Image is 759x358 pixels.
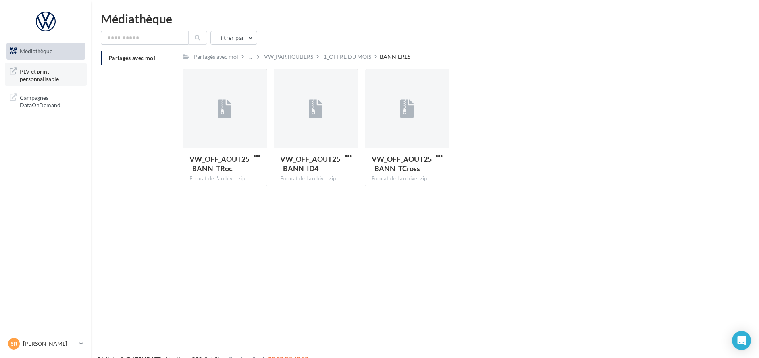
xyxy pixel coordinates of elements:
div: VW_PARTICULIERS [264,53,313,61]
a: Campagnes DataOnDemand [5,89,87,112]
button: Filtrer par [210,31,257,45]
div: ... [247,51,254,62]
div: Format de l'archive: zip [280,175,351,182]
p: [PERSON_NAME] [23,340,76,348]
div: BANNIERES [380,53,410,61]
div: Format de l'archive: zip [372,175,443,182]
div: Médiathèque [101,13,749,25]
span: Campagnes DataOnDemand [20,92,82,109]
div: 1_OFFRE DU MOIS [324,53,371,61]
span: Médiathèque [20,48,52,54]
span: Partagés avec moi [108,54,155,61]
div: Format de l'archive: zip [189,175,260,182]
a: SR [PERSON_NAME] [6,336,85,351]
div: Partagés avec moi [194,53,238,61]
a: PLV et print personnalisable [5,63,87,86]
span: VW_OFF_AOUT25_BANN_TCross [372,155,432,173]
span: VW_OFF_AOUT25_BANN_TRoc [189,155,249,173]
span: VW_OFF_AOUT25_BANN_ID4 [280,155,340,173]
a: Médiathèque [5,43,87,60]
span: SR [11,340,17,348]
span: PLV et print personnalisable [20,66,82,83]
div: Open Intercom Messenger [732,331,751,350]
